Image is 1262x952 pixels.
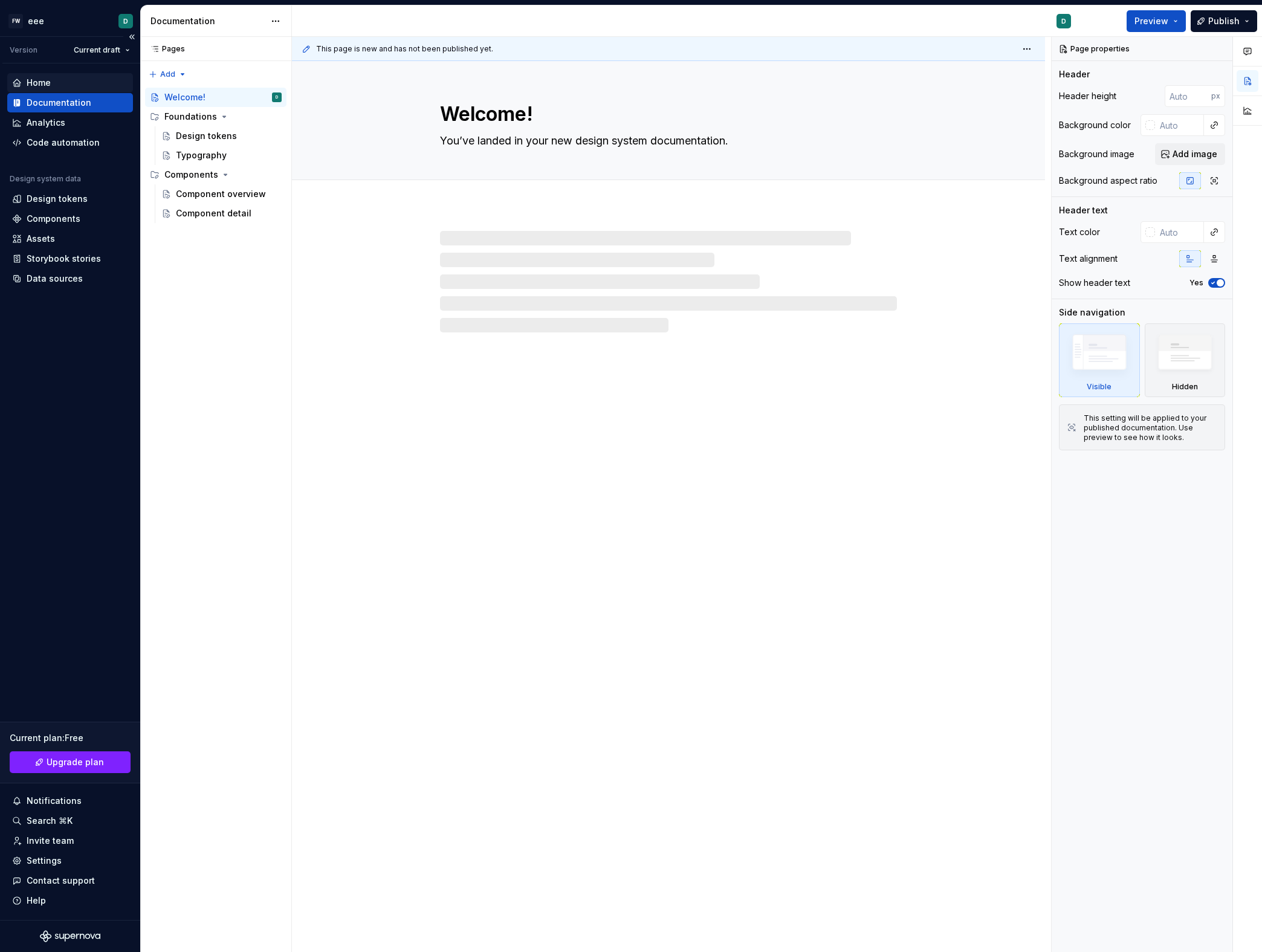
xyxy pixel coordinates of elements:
[145,66,190,83] button: Add
[1059,277,1130,289] div: Show header text
[27,795,82,807] div: Notifications
[1127,10,1186,32] button: Preview
[1145,323,1226,397] div: Hidden
[1155,143,1225,165] button: Add image
[7,851,133,870] a: Settings
[145,165,286,184] div: Components
[1061,16,1066,26] div: D
[27,875,95,887] div: Contact support
[1172,382,1198,392] div: Hidden
[150,15,265,27] div: Documentation
[1059,68,1090,80] div: Header
[123,28,140,45] button: Collapse sidebar
[27,193,88,205] div: Design tokens
[438,100,895,129] textarea: Welcome!
[7,791,133,811] button: Notifications
[1189,278,1203,288] label: Yes
[68,42,135,59] button: Current draft
[1059,148,1134,160] div: Background image
[7,229,133,248] a: Assets
[157,126,286,146] a: Design tokens
[7,891,133,910] button: Help
[7,831,133,850] a: Invite team
[1155,221,1204,243] input: Auto
[27,253,101,265] div: Storybook stories
[1211,91,1220,101] p: px
[276,91,278,103] div: D
[40,930,100,942] svg: Supernova Logo
[1084,413,1217,442] div: This setting will be applied to your published documentation. Use preview to see how it looks.
[7,189,133,209] a: Design tokens
[1059,204,1108,216] div: Header text
[27,117,65,129] div: Analytics
[1155,114,1204,136] input: Auto
[123,16,128,26] div: D
[7,133,133,152] a: Code automation
[7,209,133,228] a: Components
[160,70,175,79] span: Add
[74,45,120,55] span: Current draft
[176,188,266,200] div: Component overview
[1059,306,1125,319] div: Side navigation
[10,751,131,773] a: Upgrade plan
[28,15,44,27] div: eee
[438,131,895,151] textarea: You’ve landed in your new design system documentation.
[1208,15,1240,27] span: Publish
[1059,323,1140,397] div: Visible
[7,811,133,831] button: Search ⌘K
[1087,382,1112,392] div: Visible
[1059,119,1131,131] div: Background color
[145,88,286,107] a: Welcome!D
[27,273,83,285] div: Data sources
[1059,90,1116,102] div: Header height
[7,93,133,112] a: Documentation
[1173,148,1217,160] span: Add image
[157,146,286,165] a: Typography
[164,169,218,181] div: Components
[27,835,74,847] div: Invite team
[1191,10,1257,32] button: Publish
[145,44,185,54] div: Pages
[27,815,73,827] div: Search ⌘K
[1059,226,1100,238] div: Text color
[10,45,37,55] div: Version
[1059,253,1118,265] div: Text alignment
[1059,175,1157,187] div: Background aspect ratio
[27,855,62,867] div: Settings
[7,871,133,890] button: Contact support
[7,269,133,288] a: Data sources
[176,149,227,161] div: Typography
[176,130,237,142] div: Design tokens
[47,756,104,768] span: Upgrade plan
[27,233,55,245] div: Assets
[157,204,286,223] a: Component detail
[27,895,46,907] div: Help
[27,97,91,109] div: Documentation
[7,73,133,92] a: Home
[10,732,131,744] div: Current plan : Free
[27,77,51,89] div: Home
[27,213,80,225] div: Components
[10,174,81,184] div: Design system data
[145,88,286,223] div: Page tree
[164,91,205,103] div: Welcome!
[1165,85,1211,107] input: Auto
[2,8,138,34] button: FWeeeD
[176,207,251,219] div: Component detail
[164,111,217,123] div: Foundations
[145,107,286,126] div: Foundations
[1134,15,1168,27] span: Preview
[27,137,100,149] div: Code automation
[7,113,133,132] a: Analytics
[157,184,286,204] a: Component overview
[316,44,493,54] span: This page is new and has not been published yet.
[7,249,133,268] a: Storybook stories
[8,14,23,28] div: FW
